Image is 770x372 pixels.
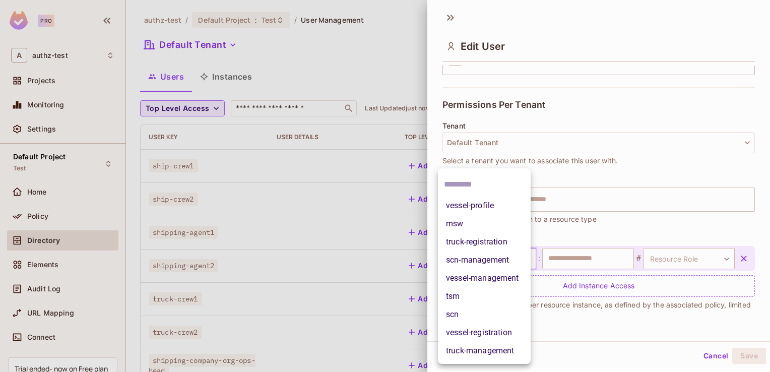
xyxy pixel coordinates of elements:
li: truck-management [438,342,531,360]
li: scn [438,305,531,324]
li: truck-registration [438,233,531,251]
li: vessel-management [438,269,531,287]
li: vessel-profile [438,197,531,215]
li: scn-management [438,251,531,269]
li: vessel-registration [438,324,531,342]
li: msw [438,215,531,233]
li: tsm [438,287,531,305]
